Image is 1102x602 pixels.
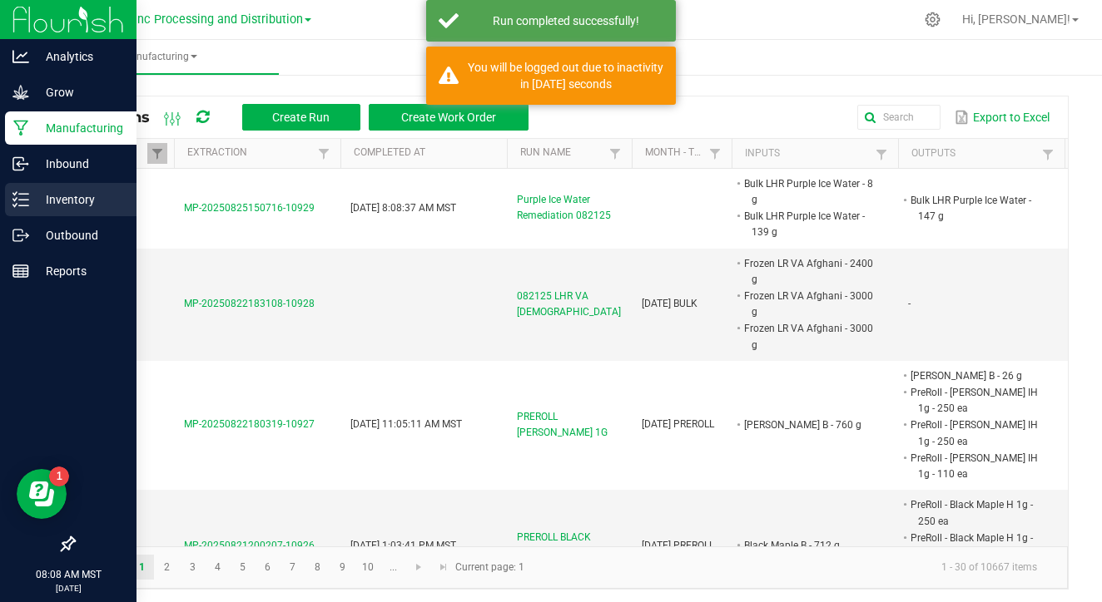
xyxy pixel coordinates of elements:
[732,139,898,169] th: Inputs
[407,555,431,580] a: Go to the next page
[350,540,456,551] span: [DATE] 1:03:41 PM MST
[431,555,455,580] a: Go to the last page
[645,146,704,160] a: Month - TypeSortable
[908,530,1040,562] li: PreRoll - Black Maple H 1g - 250 ea
[437,560,450,574] span: Go to the last page
[857,105,941,130] input: Search
[381,555,405,580] a: Page 11
[898,249,1065,361] td: -
[642,298,697,309] span: [DATE] BULK
[642,540,714,551] span: [DATE] PREROLL
[147,143,167,164] a: Filter
[908,368,1040,384] li: [PERSON_NAME] B - 26 g
[181,555,205,580] a: Page 3
[330,555,355,580] a: Page 9
[468,59,663,92] div: You will be logged out due to inactivity in 1486 seconds
[184,202,315,214] span: MP-20250825150716-10929
[184,540,315,551] span: MP-20250821200207-10926
[369,104,529,131] button: Create Work Order
[742,320,873,353] li: Frozen LR VA Afghani - 3000 g
[742,208,873,240] li: Bulk LHR Purple Ice Water - 139 g
[742,255,873,288] li: Frozen LR VA Afghani - 2400 g
[87,103,541,131] div: All Runs
[256,555,280,580] a: Page 6
[12,263,29,279] inline-svg: Reports
[517,192,622,224] span: Purple Ice Water Remediation 082125
[908,192,1040,225] li: Bulk LHR Purple Ice Water - 147 g
[29,225,129,245] p: Outbound
[7,582,129,595] p: [DATE]
[29,154,129,174] p: Inbound
[1038,144,1058,165] a: Filter
[605,143,625,164] a: Filter
[48,12,303,27] span: Globe Farmacy Inc Processing and Distribution
[29,118,129,138] p: Manufacturing
[29,190,129,210] p: Inventory
[184,298,315,309] span: MP-20250822183108-10928
[350,202,456,214] span: [DATE] 8:08:37 AM MST
[908,496,1040,529] li: PreRoll - Black Maple H 1g - 250 ea
[242,104,360,131] button: Create Run
[642,418,714,430] span: [DATE] PREROLL
[962,12,1070,26] span: Hi, [PERSON_NAME]!
[705,143,725,164] a: Filter
[742,417,873,433] li: [PERSON_NAME] B - 760 g
[12,227,29,244] inline-svg: Outbound
[468,12,663,29] div: Run completed successfully!
[40,50,279,64] span: Manufacturing
[29,261,129,281] p: Reports
[7,567,129,582] p: 08:08 AM MST
[74,546,1068,589] kendo-pager: Current page: 1
[354,146,500,160] a: Completed AtSortable
[12,191,29,208] inline-svg: Inventory
[272,111,330,124] span: Create Run
[187,146,313,160] a: ExtractionSortable
[908,450,1040,482] li: PreRoll - [PERSON_NAME] IH 1g - 110 ea
[29,82,129,102] p: Grow
[922,12,943,27] div: Manage settings
[517,530,622,561] span: PREROLL BLACK MAPLE 1G
[908,417,1040,449] li: PreRoll - [PERSON_NAME] IH 1g - 250 ea
[951,103,1054,131] button: Export to Excel
[350,418,462,430] span: [DATE] 11:05:11 AM MST
[314,143,334,164] a: Filter
[184,418,315,430] span: MP-20250822180319-10927
[231,555,255,580] a: Page 5
[742,175,873,208] li: Bulk LHR Purple Ice Water - 8 g
[871,144,891,165] a: Filter
[305,555,330,580] a: Page 8
[898,139,1065,169] th: Outputs
[12,48,29,65] inline-svg: Analytics
[517,409,622,441] span: PREROLL [PERSON_NAME] 1G
[130,555,154,580] a: Page 1
[17,469,67,519] iframe: Resource center
[534,554,1050,581] kendo-pager-info: 1 - 30 of 10667 items
[401,111,496,124] span: Create Work Order
[12,84,29,101] inline-svg: Grow
[206,555,230,580] a: Page 4
[908,384,1040,417] li: PreRoll - [PERSON_NAME] IH 1g - 250 ea
[520,146,604,160] a: Run NameSortable
[356,555,380,580] a: Page 10
[412,560,425,574] span: Go to the next page
[517,289,622,320] span: 082125 LHR VA [DEMOGRAPHIC_DATA]
[12,120,29,136] inline-svg: Manufacturing
[12,155,29,172] inline-svg: Inbound
[49,466,69,486] iframe: Resource center unread badge
[29,47,129,67] p: Analytics
[280,555,305,580] a: Page 7
[742,288,873,320] li: Frozen LR VA Afghani - 3000 g
[155,555,179,580] a: Page 2
[742,537,873,554] li: Black Maple B - 712 g
[40,40,279,75] a: Manufacturing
